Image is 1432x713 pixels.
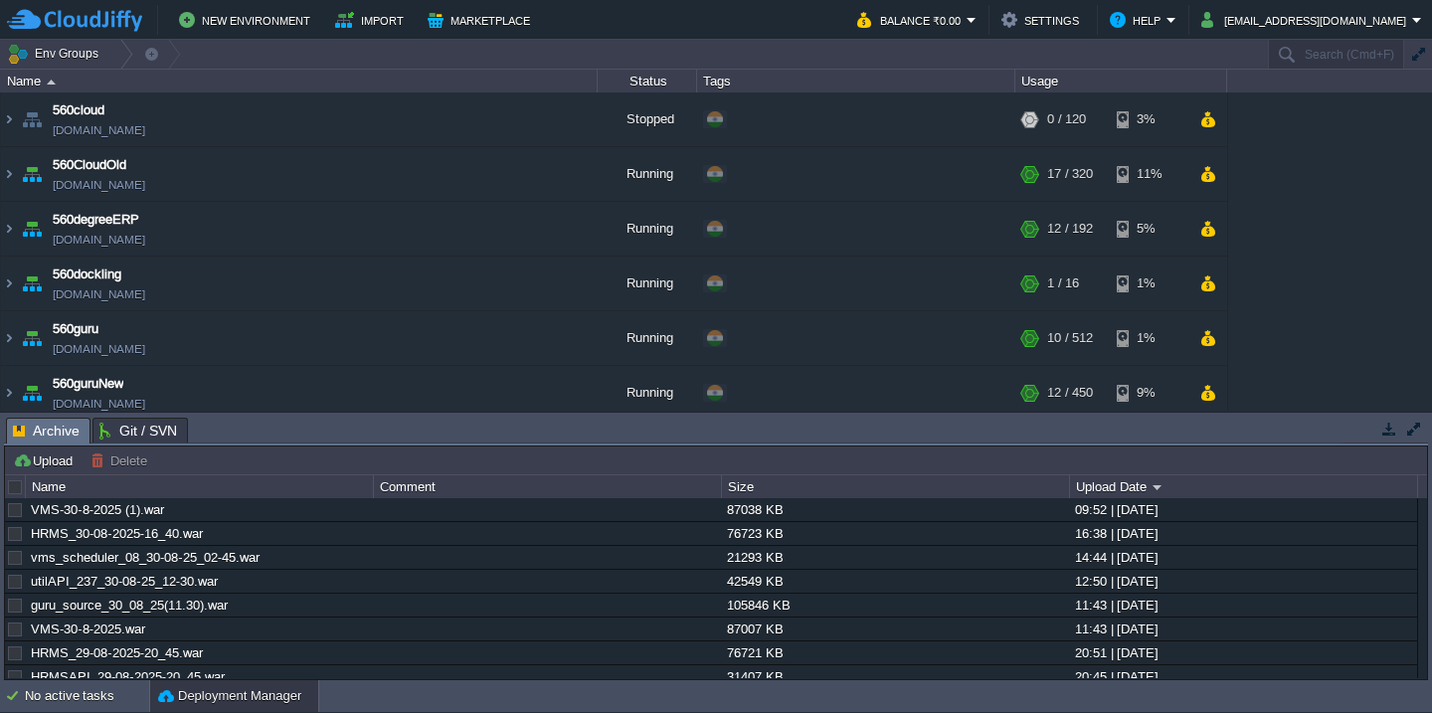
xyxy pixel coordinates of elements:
[31,669,225,684] a: HRMSAPI_29-08-2025-20_45.war
[53,284,145,304] span: [DOMAIN_NAME]
[1070,570,1416,593] div: 12:50 | [DATE]
[375,475,721,498] div: Comment
[1,257,17,310] img: AMDAwAAAACH5BAEAAAAALAAAAAABAAEAAAICRAEAOw==
[722,618,1068,640] div: 87007 KB
[18,311,46,365] img: AMDAwAAAACH5BAEAAAAALAAAAAABAAEAAAICRAEAOw==
[1117,92,1181,146] div: 3%
[13,451,79,469] button: Upload
[27,475,373,498] div: Name
[599,70,696,92] div: Status
[1047,147,1093,201] div: 17 / 320
[1070,498,1416,521] div: 09:52 | [DATE]
[7,40,105,68] button: Env Groups
[1117,202,1181,256] div: 5%
[335,8,410,32] button: Import
[158,686,301,706] button: Deployment Manager
[722,498,1068,521] div: 87038 KB
[722,665,1068,688] div: 31407 KB
[1001,8,1085,32] button: Settings
[2,70,597,92] div: Name
[722,641,1068,664] div: 76721 KB
[1,202,17,256] img: AMDAwAAAACH5BAEAAAAALAAAAAABAAEAAAICRAEAOw==
[1117,257,1181,310] div: 1%
[598,147,697,201] div: Running
[1110,8,1166,32] button: Help
[1047,366,1093,420] div: 12 / 450
[31,502,164,517] a: VMS-30-8-2025 (1).war
[1070,594,1416,617] div: 11:43 | [DATE]
[18,202,46,256] img: AMDAwAAAACH5BAEAAAAALAAAAAABAAEAAAICRAEAOw==
[1117,366,1181,420] div: 9%
[1070,641,1416,664] div: 20:51 | [DATE]
[1201,8,1412,32] button: [EMAIL_ADDRESS][DOMAIN_NAME]
[99,419,177,443] span: Git / SVN
[53,394,145,414] a: [DOMAIN_NAME]
[53,210,139,230] a: 560degreeERP
[31,598,228,613] a: guru_source_30_08_25(11.30).war
[1070,546,1416,569] div: 14:44 | [DATE]
[598,257,697,310] div: Running
[1,92,17,146] img: AMDAwAAAACH5BAEAAAAALAAAAAABAAEAAAICRAEAOw==
[53,175,145,195] a: [DOMAIN_NAME]
[722,594,1068,617] div: 105846 KB
[31,526,203,541] a: HRMS_30-08-2025-16_40.war
[1047,92,1086,146] div: 0 / 120
[25,680,149,712] div: No active tasks
[1117,147,1181,201] div: 11%
[53,230,145,250] a: [DOMAIN_NAME]
[723,475,1069,498] div: Size
[1070,618,1416,640] div: 11:43 | [DATE]
[18,257,46,310] img: AMDAwAAAACH5BAEAAAAALAAAAAABAAEAAAICRAEAOw==
[18,147,46,201] img: AMDAwAAAACH5BAEAAAAALAAAAAABAAEAAAICRAEAOw==
[53,265,121,284] a: 560dockling
[1047,257,1079,310] div: 1 / 16
[53,100,104,120] a: 560cloud
[18,92,46,146] img: AMDAwAAAACH5BAEAAAAALAAAAAABAAEAAAICRAEAOw==
[598,92,697,146] div: Stopped
[53,339,145,359] a: [DOMAIN_NAME]
[1348,633,1412,693] iframe: chat widget
[53,155,126,175] a: 560CloudOld
[598,366,697,420] div: Running
[90,451,153,469] button: Delete
[31,550,260,565] a: vms_scheduler_08_30-08-25_02-45.war
[7,8,142,33] img: CloudJiffy
[722,570,1068,593] div: 42549 KB
[428,8,536,32] button: Marketplace
[1071,475,1417,498] div: Upload Date
[598,202,697,256] div: Running
[179,8,316,32] button: New Environment
[1,311,17,365] img: AMDAwAAAACH5BAEAAAAALAAAAAABAAEAAAICRAEAOw==
[53,374,123,394] a: 560guruNew
[698,70,1014,92] div: Tags
[31,622,145,636] a: VMS-30-8-2025.war
[1047,202,1093,256] div: 12 / 192
[53,120,145,140] a: [DOMAIN_NAME]
[1070,665,1416,688] div: 20:45 | [DATE]
[722,522,1068,545] div: 76723 KB
[1016,70,1226,92] div: Usage
[857,8,967,32] button: Balance ₹0.00
[1,366,17,420] img: AMDAwAAAACH5BAEAAAAALAAAAAABAAEAAAICRAEAOw==
[722,546,1068,569] div: 21293 KB
[13,419,80,444] span: Archive
[31,574,218,589] a: utilAPI_237_30-08-25_12-30.war
[1117,311,1181,365] div: 1%
[1,147,17,201] img: AMDAwAAAACH5BAEAAAAALAAAAAABAAEAAAICRAEAOw==
[53,319,98,339] a: 560guru
[1047,311,1093,365] div: 10 / 512
[18,366,46,420] img: AMDAwAAAACH5BAEAAAAALAAAAAABAAEAAAICRAEAOw==
[47,80,56,85] img: AMDAwAAAACH5BAEAAAAALAAAAAABAAEAAAICRAEAOw==
[31,645,203,660] a: HRMS_29-08-2025-20_45.war
[598,311,697,365] div: Running
[1070,522,1416,545] div: 16:38 | [DATE]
